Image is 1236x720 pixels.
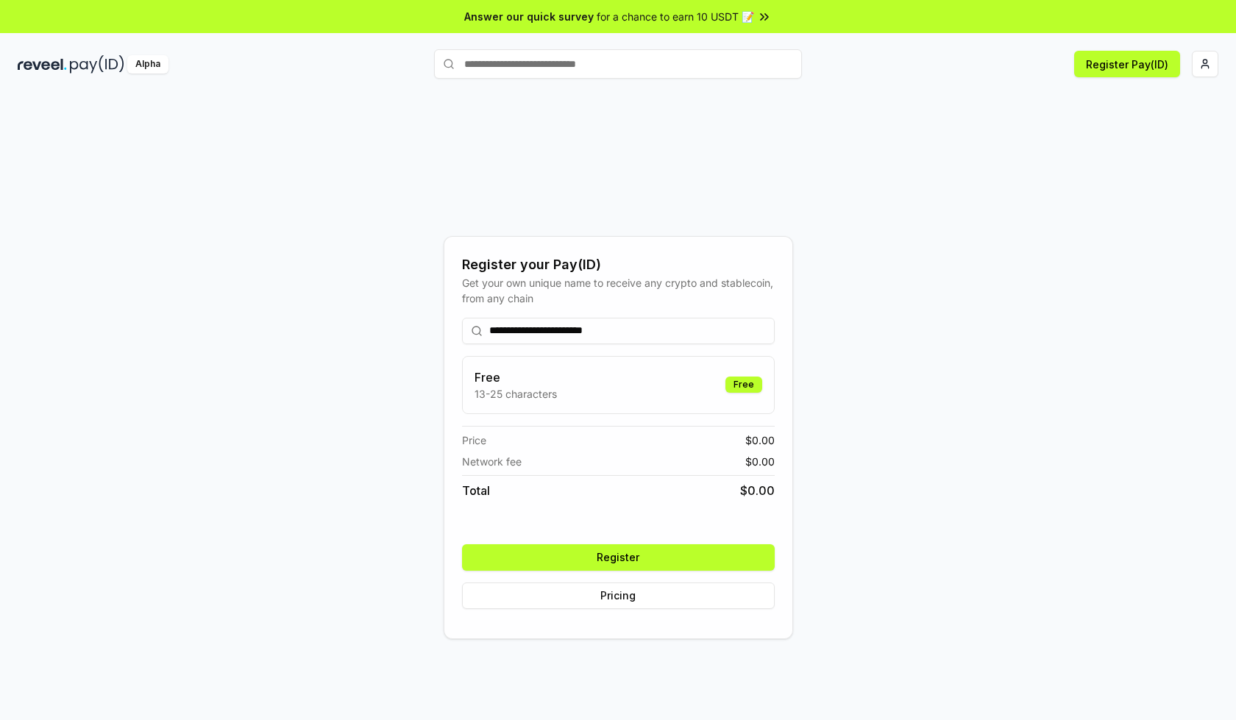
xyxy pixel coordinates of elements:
div: Get your own unique name to receive any crypto and stablecoin, from any chain [462,275,775,306]
img: reveel_dark [18,55,67,74]
span: $ 0.00 [740,482,775,499]
button: Register Pay(ID) [1074,51,1180,77]
div: Free [725,377,762,393]
div: Alpha [127,55,168,74]
button: Register [462,544,775,571]
button: Pricing [462,582,775,609]
span: for a chance to earn 10 USDT 📝 [597,9,754,24]
img: pay_id [70,55,124,74]
span: $ 0.00 [745,454,775,469]
h3: Free [475,368,557,386]
span: Answer our quick survey [464,9,594,24]
span: $ 0.00 [745,432,775,448]
p: 13-25 characters [475,386,557,402]
span: Network fee [462,454,522,469]
span: Price [462,432,486,448]
span: Total [462,482,490,499]
div: Register your Pay(ID) [462,254,775,275]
